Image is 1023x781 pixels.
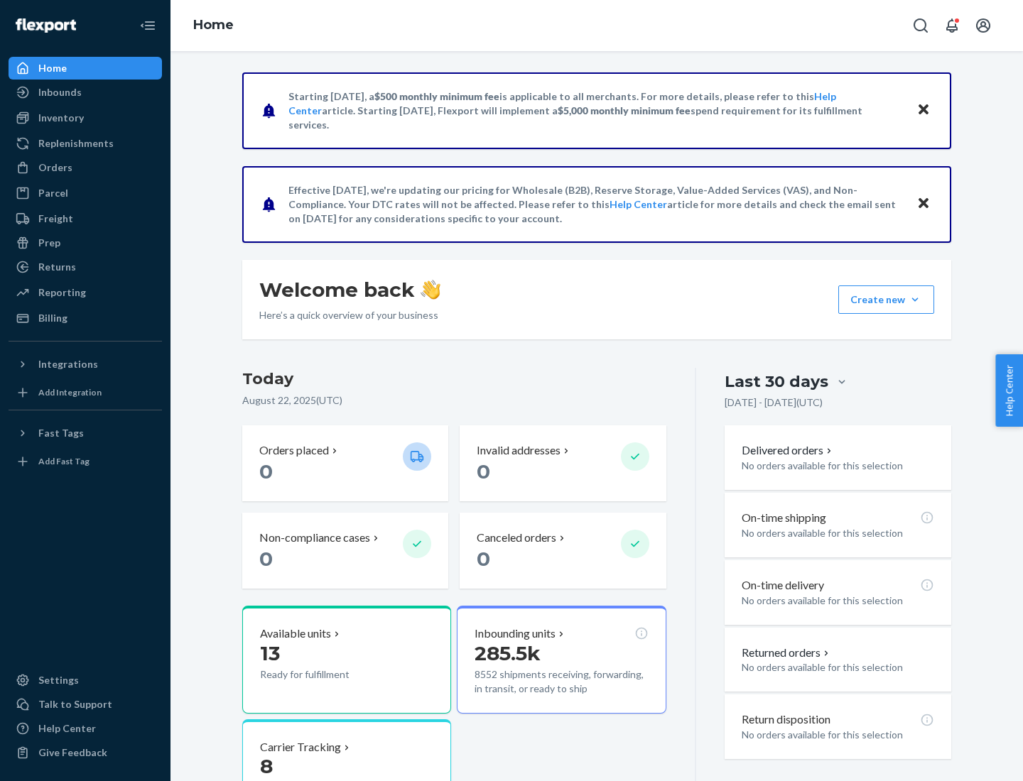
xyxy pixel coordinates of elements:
[9,256,162,278] a: Returns
[38,721,96,736] div: Help Center
[259,442,329,459] p: Orders placed
[475,626,556,642] p: Inbounding units
[260,626,331,642] p: Available units
[477,530,556,546] p: Canceled orders
[742,577,824,594] p: On-time delivery
[906,11,935,40] button: Open Search Box
[38,136,114,151] div: Replenishments
[558,104,691,116] span: $5,000 monthly minimum fee
[134,11,162,40] button: Close Navigation
[38,236,60,250] div: Prep
[242,513,448,589] button: Non-compliance cases 0
[742,459,934,473] p: No orders available for this selection
[260,739,341,755] p: Carrier Tracking
[38,697,112,711] div: Talk to Support
[995,354,1023,427] button: Help Center
[742,711,830,728] p: Return disposition
[38,285,86,300] div: Reporting
[460,513,666,589] button: Canceled orders 0
[969,11,997,40] button: Open account menu
[38,186,68,200] div: Parcel
[9,207,162,230] a: Freight
[9,307,162,329] a: Billing
[260,754,273,778] span: 8
[16,18,76,33] img: Flexport logo
[9,741,162,764] button: Give Feedback
[38,426,84,440] div: Fast Tags
[475,641,541,665] span: 285.5k
[259,459,273,484] span: 0
[742,645,832,661] button: Returned orders
[477,547,490,571] span: 0
[9,57,162,80] a: Home
[259,547,273,571] span: 0
[9,231,162,254] a: Prep
[9,281,162,304] a: Reporting
[477,459,490,484] span: 0
[838,285,934,314] button: Create new
[242,368,666,390] h3: Today
[914,100,933,121] button: Close
[38,260,76,274] div: Returns
[9,106,162,129] a: Inventory
[38,673,79,687] div: Settings
[610,198,667,210] a: Help Center
[938,11,966,40] button: Open notifications
[259,530,370,546] p: Non-compliance cases
[9,132,162,155] a: Replenishments
[193,17,234,33] a: Home
[742,526,934,540] p: No orders available for this selection
[38,357,98,371] div: Integrations
[288,89,903,132] p: Starting [DATE], a is applicable to all merchants. For more details, please refer to this article...
[742,510,826,526] p: On-time shipping
[38,85,82,99] div: Inbounds
[9,182,162,204] a: Parcel
[242,606,451,714] button: Available units13Ready for fulfillment
[742,660,934,674] p: No orders available for this selection
[9,693,162,716] a: Talk to Support
[38,455,90,467] div: Add Fast Tag
[457,606,666,714] button: Inbounding units285.5k8552 shipments receiving, forwarding, in transit, or ready to ship
[242,393,666,408] p: August 22, 2025 ( UTC )
[421,280,440,300] img: hand-wave emoji
[914,194,933,214] button: Close
[242,425,448,501] button: Orders placed 0
[9,422,162,444] button: Fast Tags
[38,61,67,75] div: Home
[460,425,666,501] button: Invalid addresses 0
[9,81,162,104] a: Inbounds
[182,5,245,46] ol: breadcrumbs
[477,442,561,459] p: Invalid addresses
[742,728,934,742] p: No orders available for this selection
[38,160,72,175] div: Orders
[288,183,903,226] p: Effective [DATE], we're updating our pricing for Wholesale (B2B), Reserve Storage, Value-Added Se...
[259,277,440,302] h1: Welcome back
[9,669,162,692] a: Settings
[260,641,280,665] span: 13
[38,111,84,125] div: Inventory
[38,212,73,226] div: Freight
[9,353,162,376] button: Integrations
[38,386,102,398] div: Add Integration
[742,594,934,608] p: No orders available for this selection
[38,311,67,325] div: Billing
[374,90,499,102] span: $500 monthly minimum fee
[475,667,648,696] p: 8552 shipments receiving, forwarding, in transit, or ready to ship
[9,381,162,404] a: Add Integration
[38,745,107,760] div: Give Feedback
[9,717,162,740] a: Help Center
[9,156,162,179] a: Orders
[259,308,440,322] p: Here’s a quick overview of your business
[260,667,391,682] p: Ready for fulfillment
[725,371,828,393] div: Last 30 days
[725,395,823,410] p: [DATE] - [DATE] ( UTC )
[9,450,162,473] a: Add Fast Tag
[742,442,835,459] button: Delivered orders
